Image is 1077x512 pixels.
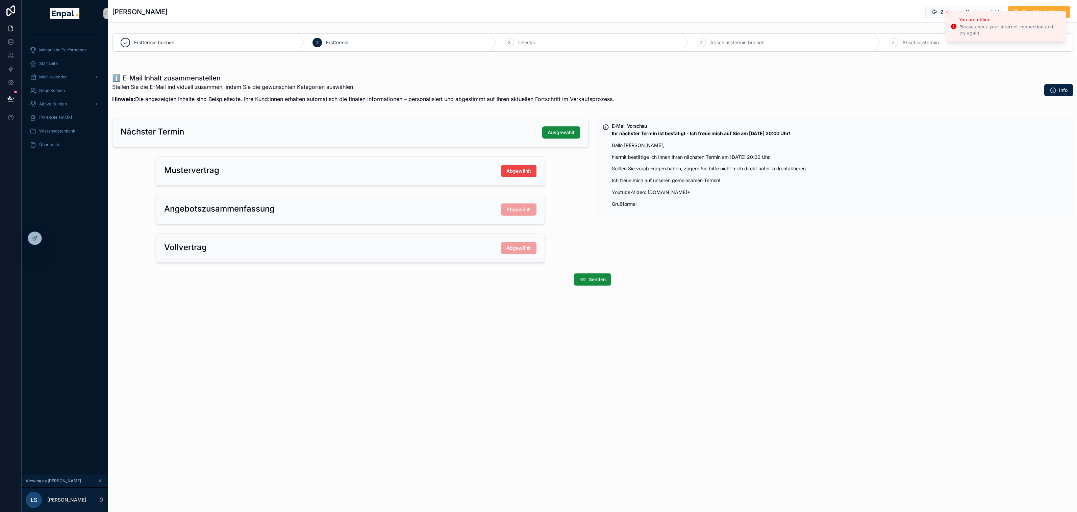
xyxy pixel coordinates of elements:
span: Viewing as [PERSON_NAME] [26,478,81,484]
p: hiermit bestätige ich Ihnen Ihren nächsten Termin am [DATE] 20:00 Uhr. [612,153,1067,161]
p: Sollten Sie vorab Fragen haben, zögern Sie bitte nicht mich direkt unter zu kontaktieren. [612,165,1067,173]
span: Abgewählt [506,168,531,174]
span: Aktive Kunden [39,101,67,107]
button: Senden [574,273,611,286]
div: ** Ihr nächster Termin ist bestätigt - Ich freue mich auf Sie am 03.09.2025 um 20:00 Uhr!** Hallo... [612,130,1067,208]
p: Grußformel [612,200,1067,208]
h1: [PERSON_NAME] [112,7,168,17]
span: Monatliche Performance [39,47,87,53]
button: Zurück zur Kundenansicht [925,6,1005,18]
h2: Angebotszusammenfassung [164,203,275,214]
strong: Hinweis: [112,96,135,102]
span: Mein Kalender [39,74,67,80]
span: Abschlusstermin buchen [710,39,765,46]
p: Ich freue mich auf unseren gemeinsamen Termin! [612,177,1067,185]
a: Neue Kunden [26,84,104,97]
span: Abschlusstermin [902,39,939,46]
strong: Ihr nächster Termin ist bestätigt - Ich freue mich auf Sie am [DATE] 20:00 Uhr! [612,130,791,136]
span: Startseite [39,61,58,66]
span: 4 [700,40,703,45]
span: Ausgewählt [548,129,575,136]
span: Ersttermin buchen [134,39,174,46]
p: Stellen Sie die E-Mail individuell zusammen, indem Sie die gewünschten Kategorien auswählen [112,83,614,91]
h1: ℹ️ E-Mail Inhalt zusammenstellen [112,73,614,83]
span: Info [1059,87,1068,94]
a: Aktive Kunden [26,98,104,110]
img: App logo [50,8,79,19]
span: Ersttermin [326,39,348,46]
span: Neue Kunden [39,88,65,93]
span: 5 [892,40,895,45]
h2: Nächster Termin [121,126,184,137]
h2: Vollvertrag [164,242,207,253]
div: Please check your internet connection and try again [959,24,1060,36]
h2: Mustervertrag [164,165,219,176]
a: Monatliche Performance [26,44,104,56]
a: Wissensdatenbank [26,125,104,137]
span: LS [31,496,37,504]
button: Ausgewählt [542,126,580,139]
h5: E-Mail Vorschau [612,124,1067,128]
p: [PERSON_NAME] [47,496,86,503]
p: Youtube-Video: [DOMAIN_NAME]+ [612,189,1067,196]
span: Senden [589,276,606,283]
a: Mein Kalender [26,71,104,83]
span: Zurück zur Kundenansicht [941,8,1000,15]
button: Close toast [944,9,951,16]
p: Hallo [PERSON_NAME], [612,142,1067,149]
span: Checks [518,39,535,46]
a: Startseite [26,57,104,70]
span: Wissensdatenbank [39,128,75,134]
button: Abgewählt [501,165,536,177]
button: Enpal kontaktieren [1008,6,1070,18]
span: Über mich [39,142,59,147]
button: Info [1044,84,1073,96]
div: You are offline [959,17,1060,23]
span: [PERSON_NAME] [39,115,72,120]
a: [PERSON_NAME] [26,112,104,124]
a: Über mich [26,139,104,151]
p: Die angezeigten Inhalte sind Beispieltexte. Ihre Kund:innen erhalten automatisch die finalen Info... [112,95,614,103]
div: scrollable content [22,27,108,160]
span: 3 [508,40,510,45]
span: 2 [316,40,319,45]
